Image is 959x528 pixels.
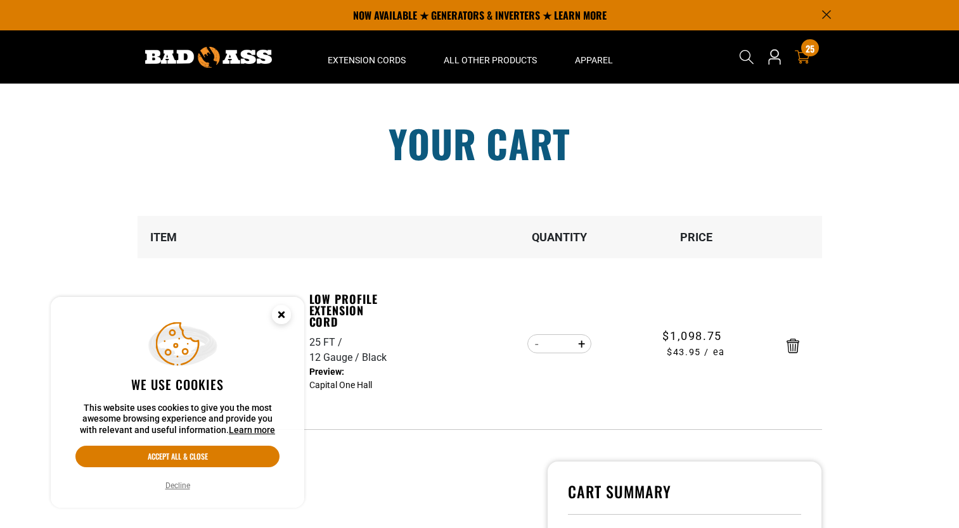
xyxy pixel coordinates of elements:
aside: Cookie Consent [51,297,304,508]
summary: Search [737,47,757,67]
button: Decline [162,479,194,492]
span: $1,098.75 [662,327,721,344]
button: Accept all & close [75,446,280,467]
a: Low Profile Extension Cord [309,293,397,327]
span: $43.95 / ea [628,346,764,360]
summary: Extension Cords [309,30,425,84]
dd: Capital One Hall [309,365,397,392]
div: Black [362,350,387,365]
span: All Other Products [444,54,537,66]
th: Item [138,216,309,258]
th: Price [628,216,764,258]
summary: Apparel [556,30,632,84]
h2: We use cookies [75,376,280,393]
a: Remove Low Profile Extension Cord - 25 FT / 12 Gauge / Black [787,341,799,350]
img: Bad Ass Extension Cords [145,47,272,68]
span: Extension Cords [328,54,406,66]
h1: Your cart [128,124,832,162]
input: Quantity for Low Profile Extension Cord [547,333,572,355]
p: This website uses cookies to give you the most awesome browsing experience and provide you with r... [75,403,280,436]
summary: All Other Products [425,30,556,84]
div: 25 FT [309,335,345,350]
th: Quantity [491,216,628,258]
h4: Cart Summary [568,482,802,515]
a: Learn more [229,425,275,435]
span: 25 [806,44,814,53]
span: Apparel [575,54,613,66]
div: 12 Gauge [309,350,362,365]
